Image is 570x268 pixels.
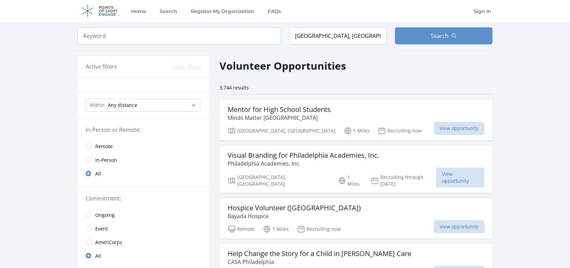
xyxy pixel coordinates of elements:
button: Search [395,27,493,44]
span: All [95,170,101,177]
p: Minds Matter [GEOGRAPHIC_DATA] [228,114,331,122]
p: Recruiting now [378,127,422,135]
span: AmeriCorps [95,239,122,246]
p: 1 Miles [263,225,289,233]
button: Clear filters [174,64,200,70]
a: All [77,167,209,180]
span: View opportunity [436,168,484,187]
a: All [77,249,209,263]
span: View opportunity [434,122,484,135]
select: Search Radius [86,99,200,112]
p: 1 Miles [338,174,362,187]
p: 1 Miles [344,127,370,135]
a: Ongoing [77,208,209,222]
span: All [95,253,101,259]
input: Keyword [77,27,281,44]
span: 3,744 results [219,84,249,91]
a: Hospice Volunteer ([GEOGRAPHIC_DATA]) Bayada Hospice Remote 1 Miles Recruiting now View opportunity [219,198,493,239]
span: Event [95,225,108,232]
span: Ongoing [95,212,115,218]
a: In-Person [77,153,209,167]
p: CASA Philadelphia [228,258,411,266]
p: Remote [228,225,255,233]
p: Philadelphia Academies, Inc. [228,159,379,168]
h2: Volunteer Opportunities [219,58,346,73]
a: Mentor for High School Students Minds Matter [GEOGRAPHIC_DATA] [GEOGRAPHIC_DATA], [GEOGRAPHIC_DAT... [219,100,493,140]
h3: Hospice Volunteer ([GEOGRAPHIC_DATA]) [228,204,361,212]
h3: Active filters [86,62,117,71]
p: Recruiting now [297,225,341,233]
span: Remote [95,143,113,150]
h3: Help Change the Story for a Child in [PERSON_NAME] Care [228,250,411,258]
p: [GEOGRAPHIC_DATA], [GEOGRAPHIC_DATA] [228,127,336,135]
a: Remote [77,139,209,153]
legend: Commitment: [86,194,200,202]
a: AmeriCorps [77,235,209,249]
span: Search [431,32,448,40]
a: Event [77,222,209,235]
h3: Visual Branding for Philadelphia Academies, Inc. [228,151,379,159]
span: View opportunity [434,220,484,233]
input: Location [289,27,387,44]
p: Recruiting through [DATE] [371,174,437,187]
h3: Mentor for High School Students [228,105,331,114]
legend: In-Person or Remote: [86,126,200,134]
a: Visual Branding for Philadelphia Academies, Inc. Philadelphia Academies, Inc. [GEOGRAPHIC_DATA], ... [219,146,493,193]
p: [GEOGRAPHIC_DATA], [GEOGRAPHIC_DATA] [228,174,330,187]
span: In-Person [95,157,117,164]
p: Bayada Hospice [228,212,361,220]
